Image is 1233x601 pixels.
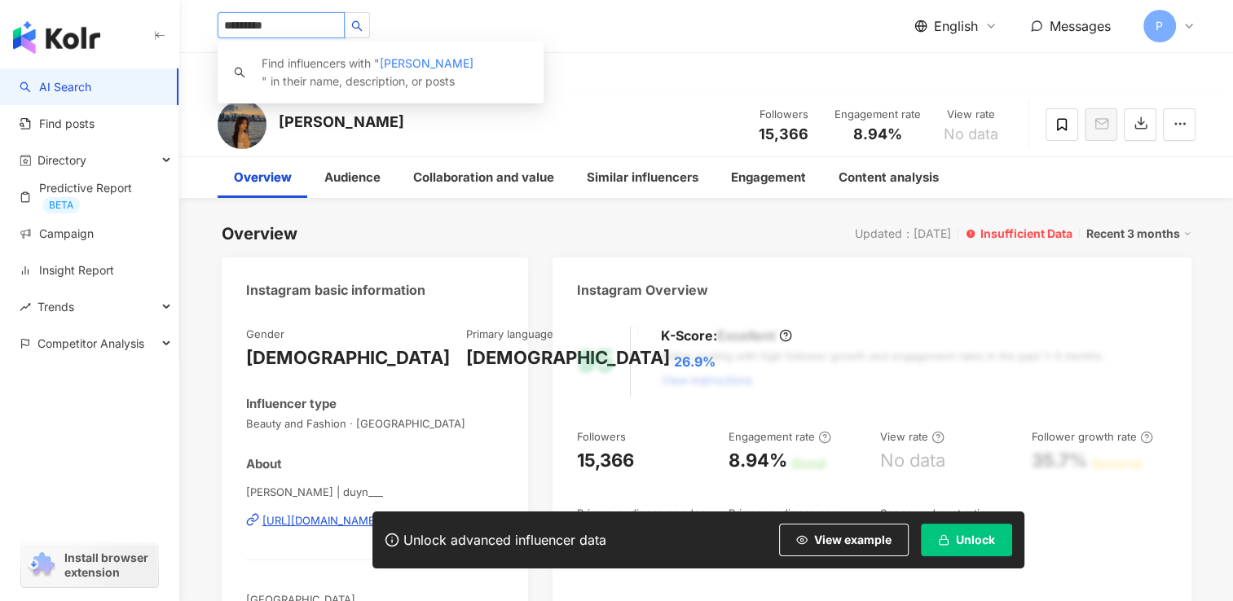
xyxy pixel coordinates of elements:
div: Primary language [466,327,553,341]
span: [PERSON_NAME] [380,56,473,70]
span: search [351,20,363,32]
div: Collaboration and value [413,168,554,187]
span: search [234,67,245,78]
div: Engagement rate [729,429,831,444]
span: rise [20,301,31,313]
div: Content analysis [839,168,939,187]
div: K-Score : [661,327,792,344]
div: [DEMOGRAPHIC_DATA] [246,345,450,371]
span: P [1156,17,1163,35]
span: Competitor Analysis [37,325,144,362]
span: 26.9% [674,353,716,371]
span: [PERSON_NAME] | duyn___ [246,485,504,499]
div: 8.94% [729,448,787,473]
div: No data [880,448,945,473]
div: [PERSON_NAME] [279,112,404,132]
a: Predictive ReportBETA [20,180,165,213]
img: KOL Avatar [218,100,266,149]
span: View example [814,533,892,546]
div: View rate [880,429,945,444]
div: Engagement [731,168,806,187]
img: chrome extension [26,552,57,578]
a: searchAI Search [20,79,91,95]
div: About [246,455,282,472]
div: Primary audience age [729,506,838,520]
div: Recent 3 months [1086,223,1191,244]
span: Trends [37,288,74,325]
a: Campaign [20,226,94,242]
span: Beauty and Fashion · [GEOGRAPHIC_DATA] [246,416,504,431]
div: Primary audience gender [577,506,704,520]
div: View rate [940,107,1002,123]
div: Unlock advanced influencer data [403,532,606,548]
span: Install browser extension [64,551,153,580]
div: Engagement rate [834,107,921,123]
div: Audience [324,168,381,187]
span: No data [944,126,998,143]
button: View example [779,524,909,556]
div: 15,366 [577,448,634,473]
span: 8.94% [853,126,902,143]
span: 15,366 [759,125,808,143]
div: [DEMOGRAPHIC_DATA] [466,345,670,371]
div: Overview [234,168,292,187]
img: logo [13,21,100,54]
span: Directory [37,142,86,178]
button: Unlock [921,524,1012,556]
div: Overview [222,222,297,245]
a: chrome extensionInstall browser extension [21,543,158,587]
div: Instagram basic information [246,281,425,299]
div: Follower growth rate [1032,429,1153,444]
div: Gender [246,327,284,341]
div: Find influencers with " " in their name, description, or posts [262,55,527,90]
div: Influencer type [246,395,337,412]
span: Unlock [956,533,995,546]
div: Insufficient Data [980,226,1072,242]
a: Insight Report [20,262,114,279]
span: Messages [1050,18,1111,34]
div: Updated：[DATE] [855,227,951,240]
div: Similar influencers [587,168,698,187]
div: Followers [753,107,815,123]
div: Followers [577,429,626,444]
a: Find posts [20,116,95,132]
div: Sponsored post ratio [880,506,986,520]
div: Instagram Overview [577,281,708,299]
span: English [934,17,978,35]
